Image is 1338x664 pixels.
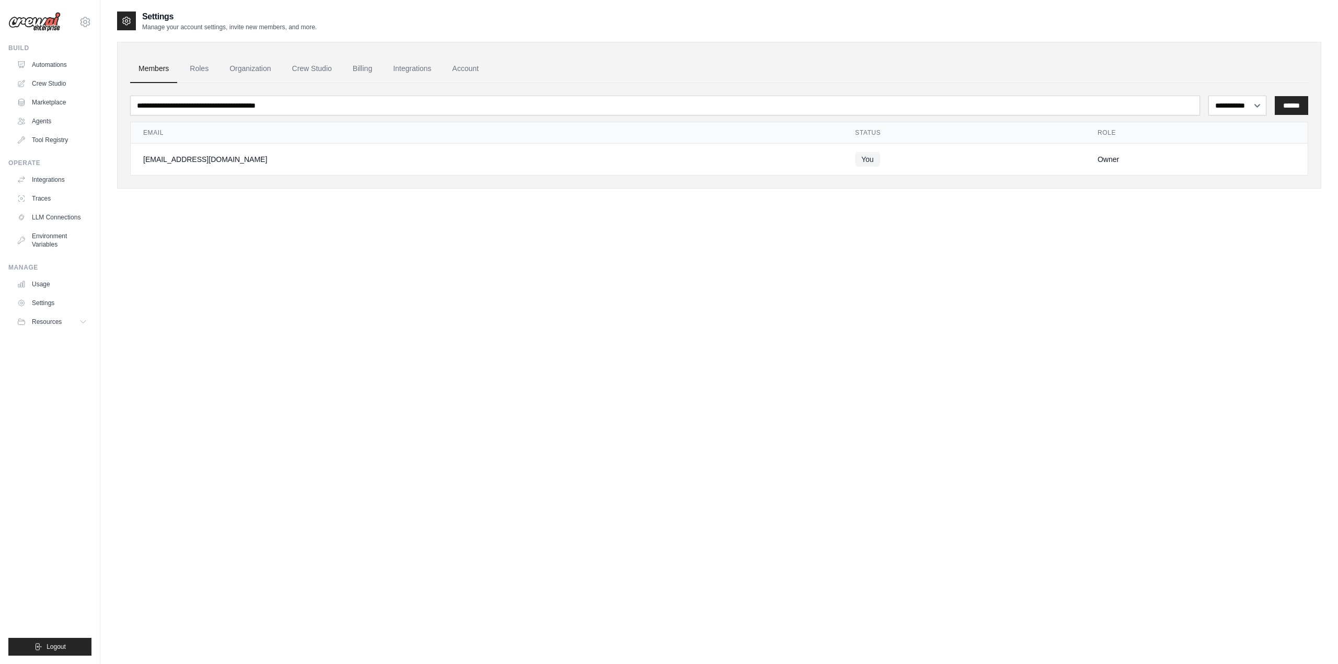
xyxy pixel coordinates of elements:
[13,132,91,148] a: Tool Registry
[8,159,91,167] div: Operate
[142,23,317,31] p: Manage your account settings, invite new members, and more.
[32,318,62,326] span: Resources
[843,122,1085,144] th: Status
[13,113,91,130] a: Agents
[385,55,440,83] a: Integrations
[221,55,279,83] a: Organization
[13,209,91,226] a: LLM Connections
[444,55,487,83] a: Account
[13,171,91,188] a: Integrations
[1085,122,1308,144] th: Role
[13,75,91,92] a: Crew Studio
[130,55,177,83] a: Members
[8,44,91,52] div: Build
[8,12,61,32] img: Logo
[8,638,91,656] button: Logout
[13,228,91,253] a: Environment Variables
[13,94,91,111] a: Marketplace
[1098,154,1295,165] div: Owner
[13,295,91,311] a: Settings
[13,276,91,293] a: Usage
[284,55,340,83] a: Crew Studio
[47,643,66,651] span: Logout
[13,190,91,207] a: Traces
[142,10,317,23] h2: Settings
[131,122,843,144] th: Email
[8,263,91,272] div: Manage
[143,154,830,165] div: [EMAIL_ADDRESS][DOMAIN_NAME]
[13,313,91,330] button: Resources
[181,55,217,83] a: Roles
[344,55,380,83] a: Billing
[855,152,880,167] span: You
[13,56,91,73] a: Automations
